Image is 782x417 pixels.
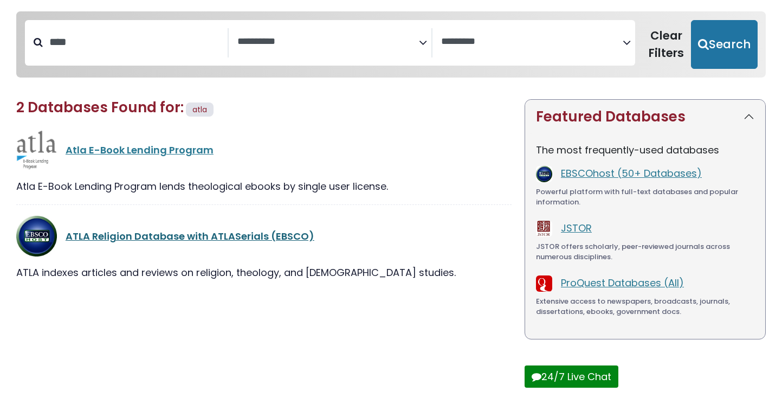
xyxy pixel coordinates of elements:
a: ATLA Religion Database with ATLASerials (EBSCO) [66,229,314,243]
a: EBSCOhost (50+ Databases) [561,166,702,180]
a: Atla E-Book Lending Program [66,143,214,157]
div: Atla E-Book Lending Program lends theological ebooks by single user license. [16,179,512,194]
button: Submit for Search Results [691,20,758,69]
textarea: Search [441,36,623,48]
button: Clear Filters [642,20,691,69]
span: 2 Databases Found for: [16,98,184,117]
textarea: Search [237,36,419,48]
div: ATLA indexes articles and reviews on religion, theology, and [DEMOGRAPHIC_DATA] studies. [16,265,512,280]
a: ProQuest Databases (All) [561,276,684,290]
button: Featured Databases [525,100,765,134]
button: 24/7 Live Chat [525,365,618,388]
input: Search database by title or keyword [43,33,228,51]
a: JSTOR [561,221,592,235]
span: atla [192,104,207,115]
p: The most frequently-used databases [536,143,754,157]
div: JSTOR offers scholarly, peer-reviewed journals across numerous disciplines. [536,241,754,262]
div: Powerful platform with full-text databases and popular information. [536,187,754,208]
nav: Search filters [16,11,766,78]
div: Extensive access to newspapers, broadcasts, journals, dissertations, ebooks, government docs. [536,296,754,317]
